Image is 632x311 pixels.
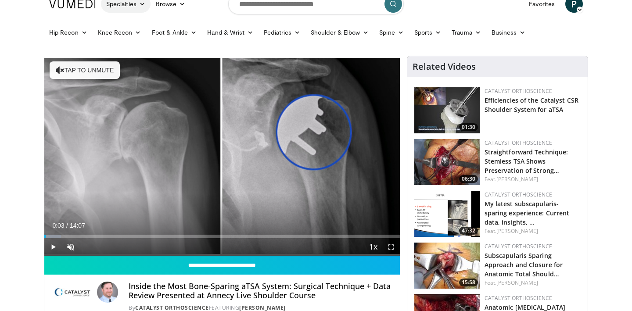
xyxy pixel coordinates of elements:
[485,251,563,278] a: Subscapularis Sparing Approach and Closure for Anatomic Total Should…
[485,243,553,250] a: Catalyst OrthoScience
[485,191,553,198] a: Catalyst OrthoScience
[147,24,202,41] a: Foot & Ankle
[486,24,531,41] a: Business
[414,139,480,185] a: 06:30
[129,282,393,300] h4: Inside the Most Bone-Sparing aTSA System: Surgical Technique + Data Review Presented at Annecy Li...
[44,24,93,41] a: Hip Recon
[414,87,480,133] a: 01:30
[44,56,400,256] video-js: Video Player
[409,24,447,41] a: Sports
[50,61,120,79] button: Tap to unmute
[382,238,400,256] button: Fullscreen
[70,222,85,229] span: 14:07
[485,294,553,302] a: Catalyst OrthoScience
[52,222,64,229] span: 0:03
[485,96,578,114] a: Efficiencies of the Catalyst CSR Shoulder System for aTSA
[459,279,478,286] span: 15:58
[485,227,581,235] div: Feat.
[414,243,480,289] a: 15:58
[414,87,480,133] img: fb133cba-ae71-4125-a373-0117bb5c96eb.150x105_q85_crop-smart_upscale.jpg
[459,123,478,131] span: 01:30
[485,87,553,95] a: Catalyst OrthoScience
[374,24,409,41] a: Spine
[414,191,480,237] a: 47:32
[459,175,478,183] span: 06:30
[485,200,570,226] a: My latest subscapularis-sparing experience: Current data, insights, …
[413,61,476,72] h4: Related Videos
[365,238,382,256] button: Playback Rate
[44,238,62,256] button: Play
[496,279,538,286] a: [PERSON_NAME]
[485,139,553,147] a: Catalyst OrthoScience
[305,24,374,41] a: Shoulder & Elbow
[259,24,305,41] a: Pediatrics
[485,148,568,175] a: Straightforward Technique: Stemless TSA Shows Preservation of Strong…
[93,24,147,41] a: Knee Recon
[414,243,480,289] img: a86a4350-9e36-4b87-ae7e-92b128bbfe68.150x105_q85_crop-smart_upscale.jpg
[485,279,581,287] div: Feat.
[496,227,538,235] a: [PERSON_NAME]
[62,238,79,256] button: Unmute
[446,24,486,41] a: Trauma
[414,139,480,185] img: 9da787ca-2dfb-43c1-a0a8-351c907486d2.png.150x105_q85_crop-smart_upscale.png
[496,175,538,183] a: [PERSON_NAME]
[414,191,480,237] img: 80373a9b-554e-45fa-8df5-19b638f02d60.png.150x105_q85_crop-smart_upscale.png
[202,24,259,41] a: Hand & Wrist
[44,235,400,238] div: Progress Bar
[459,227,478,235] span: 47:32
[97,282,118,303] img: Avatar
[51,282,93,303] img: Catalyst OrthoScience
[485,175,581,183] div: Feat.
[66,222,68,229] span: /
